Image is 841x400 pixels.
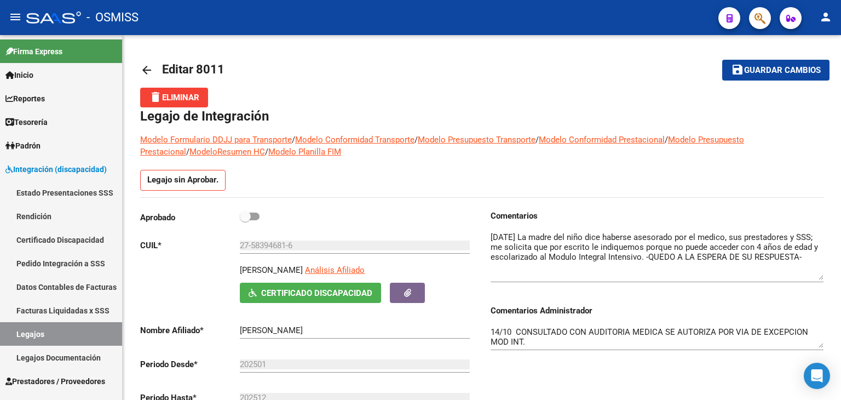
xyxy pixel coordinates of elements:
[5,69,33,81] span: Inicio
[5,140,41,152] span: Padrón
[140,107,823,125] h1: Legajo de Integración
[268,147,341,157] a: Modelo Planilla FIM
[5,375,105,387] span: Prestadores / Proveedores
[149,93,199,102] span: Eliminar
[5,45,62,58] span: Firma Express
[295,135,414,145] a: Modelo Conformidad Transporte
[804,363,830,389] div: Open Intercom Messenger
[261,288,372,298] span: Certificado Discapacidad
[140,239,240,252] p: CUIL
[491,210,823,222] h3: Comentarios
[9,10,22,24] mat-icon: menu
[140,324,240,336] p: Nombre Afiliado
[731,63,744,76] mat-icon: save
[722,60,830,80] button: Guardar cambios
[5,116,48,128] span: Tesorería
[5,93,45,105] span: Reportes
[240,283,381,303] button: Certificado Discapacidad
[491,305,823,317] h3: Comentarios Administrador
[418,135,535,145] a: Modelo Presupuesto Transporte
[305,265,365,275] span: Análisis Afiliado
[140,64,153,77] mat-icon: arrow_back
[744,66,821,76] span: Guardar cambios
[140,88,208,107] button: Eliminar
[140,212,240,224] p: Aprobado
[819,10,832,24] mat-icon: person
[149,90,162,104] mat-icon: delete
[162,62,224,76] span: Editar 8011
[140,135,292,145] a: Modelo Formulario DDJJ para Transporte
[140,170,226,191] p: Legajo sin Aprobar.
[87,5,139,30] span: - OSMISS
[539,135,665,145] a: Modelo Conformidad Prestacional
[140,358,240,370] p: Periodo Desde
[5,163,107,175] span: Integración (discapacidad)
[189,147,265,157] a: ModeloResumen HC
[240,264,303,276] p: [PERSON_NAME]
